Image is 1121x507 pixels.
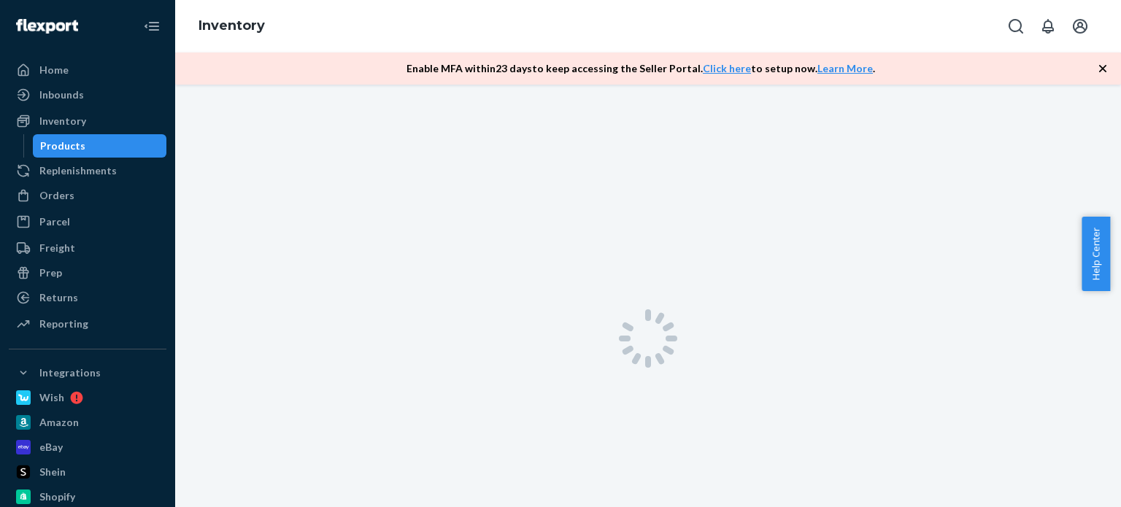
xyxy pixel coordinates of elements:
[39,390,64,405] div: Wish
[9,312,166,336] a: Reporting
[39,214,70,229] div: Parcel
[1082,217,1110,291] button: Help Center
[9,361,166,384] button: Integrations
[1033,12,1063,41] button: Open notifications
[9,210,166,233] a: Parcel
[9,436,166,459] a: eBay
[39,163,117,178] div: Replenishments
[39,188,74,203] div: Orders
[9,261,166,285] a: Prep
[39,266,62,280] div: Prep
[137,12,166,41] button: Close Navigation
[39,440,63,454] div: eBay
[199,18,265,34] a: Inventory
[39,489,75,504] div: Shopify
[39,317,88,331] div: Reporting
[9,184,166,207] a: Orders
[407,61,875,76] p: Enable MFA within 23 days to keep accessing the Seller Portal. to setup now. .
[39,241,75,255] div: Freight
[9,386,166,409] a: Wish
[817,62,873,74] a: Learn More
[39,88,84,102] div: Inbounds
[9,109,166,133] a: Inventory
[9,236,166,260] a: Freight
[9,286,166,309] a: Returns
[39,465,66,479] div: Shein
[39,63,69,77] div: Home
[1001,12,1031,41] button: Open Search Box
[39,365,101,380] div: Integrations
[9,460,166,484] a: Shein
[39,290,78,305] div: Returns
[187,5,277,47] ol: breadcrumbs
[40,139,85,153] div: Products
[9,83,166,107] a: Inbounds
[39,415,79,430] div: Amazon
[16,19,78,34] img: Flexport logo
[9,411,166,434] a: Amazon
[703,62,751,74] a: Click here
[33,134,167,158] a: Products
[1066,12,1095,41] button: Open account menu
[9,159,166,182] a: Replenishments
[39,114,86,128] div: Inventory
[9,58,166,82] a: Home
